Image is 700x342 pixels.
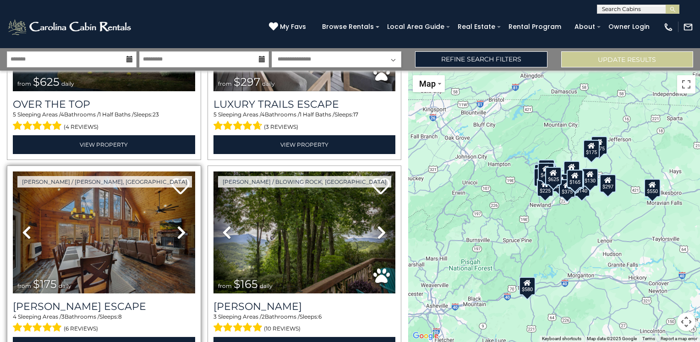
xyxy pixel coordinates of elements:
a: Over The Top [13,98,195,110]
span: daily [61,80,74,87]
span: daily [262,80,275,87]
img: Google [410,330,441,342]
span: 3 [213,313,217,320]
div: Sleeping Areas / Bathrooms / Sleeps: [213,110,396,132]
img: White-1-2.png [7,18,134,36]
a: [PERSON_NAME] / Blowing Rock, [GEOGRAPHIC_DATA] [218,176,391,188]
span: from [218,80,232,87]
div: $165 [567,170,583,188]
h3: Todd Escape [13,300,195,313]
div: $225 [537,178,553,197]
div: $550 [644,179,661,197]
button: Keyboard shortcuts [542,336,581,342]
div: $375 [559,179,575,198]
a: [PERSON_NAME] Escape [13,300,195,313]
span: 1 Half Baths / [300,111,334,118]
span: 4 [261,111,265,118]
span: (10 reviews) [264,323,301,335]
span: daily [260,282,273,289]
a: About [570,20,600,34]
div: $425 [537,163,554,181]
span: 4 [60,111,64,118]
span: 5 [213,111,217,118]
a: Local Area Guide [383,20,449,34]
span: $165 [234,277,258,291]
a: My Favs [269,22,308,32]
span: 3 [61,313,65,320]
span: Map data ©2025 Google [587,336,637,341]
img: phone-regular-white.png [663,22,673,32]
div: $175 [583,140,600,158]
span: 2 [262,313,265,320]
div: $349 [563,161,580,179]
span: 4 [13,313,16,320]
div: Sleeping Areas / Bathrooms / Sleeps: [13,110,195,132]
span: 1 Half Baths / [99,111,134,118]
div: $175 [591,136,607,154]
div: Sleeping Areas / Bathrooms / Sleeps: [13,313,195,335]
a: Terms (opens in new tab) [642,336,655,341]
div: $480 [568,171,584,189]
a: Real Estate [453,20,500,34]
span: My Favs [280,22,306,32]
a: Owner Login [604,20,654,34]
span: (4 reviews) [64,121,98,133]
span: from [17,80,31,87]
div: $125 [538,160,554,178]
a: Refine Search Filters [415,51,547,67]
h3: Azalea Hill [213,300,396,313]
button: Toggle fullscreen view [677,75,695,94]
a: [PERSON_NAME] / [PERSON_NAME], [GEOGRAPHIC_DATA] [17,176,192,188]
span: 23 [153,111,159,118]
div: Sleeping Areas / Bathrooms / Sleeps: [213,313,396,335]
div: $625 [545,167,561,185]
img: mail-regular-white.png [683,22,693,32]
a: View Property [213,135,396,154]
div: $580 [519,277,536,295]
a: Report a map error [661,336,697,341]
div: $130 [582,168,598,187]
a: View Property [13,135,195,154]
div: $297 [600,174,616,193]
span: daily [59,282,71,289]
span: from [17,282,31,289]
span: 8 [118,313,122,320]
a: Rental Program [504,20,566,34]
button: Map camera controls [677,313,695,331]
img: thumbnail_163277860.jpeg [213,171,396,293]
span: $297 [234,75,260,88]
span: 17 [353,111,358,118]
img: thumbnail_168122120.jpeg [13,171,195,293]
span: (6 reviews) [64,323,98,335]
a: [PERSON_NAME] [213,300,396,313]
span: from [218,282,232,289]
span: 6 [318,313,322,320]
a: Luxury Trails Escape [213,98,396,110]
span: (3 reviews) [264,121,298,133]
span: $175 [33,277,57,291]
span: Map [419,79,436,88]
a: Browse Rentals [317,20,378,34]
span: $625 [33,75,60,88]
div: $230 [534,168,550,187]
div: $140 [573,178,590,197]
a: Open this area in Google Maps (opens a new window) [410,330,441,342]
span: 5 [13,111,16,118]
button: Update Results [561,51,693,67]
button: Change map style [413,75,445,92]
